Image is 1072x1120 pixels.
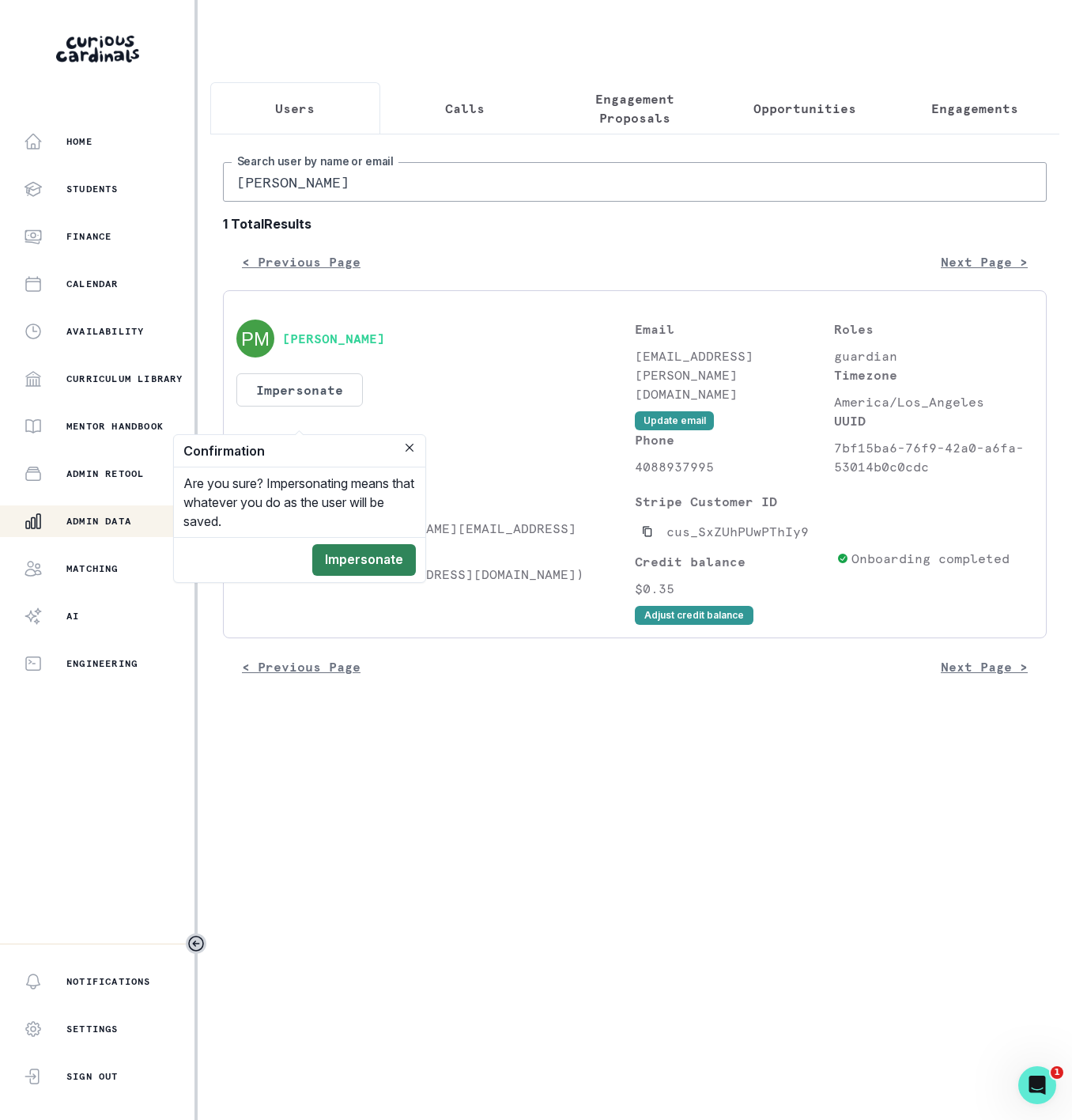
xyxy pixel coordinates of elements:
button: Copied to clipboard [635,519,660,544]
p: Calendar [66,278,119,290]
iframe: Intercom live chat [1018,1066,1056,1104]
p: Phone [635,430,834,449]
p: Roles [834,320,1033,339]
button: Toggle sidebar [186,933,206,954]
button: Close [400,438,419,457]
img: svg [236,320,274,358]
p: Curriculum Library [66,373,183,385]
p: Admin Data [66,515,131,528]
img: Curious Cardinals Logo [56,36,139,62]
button: Impersonate [312,544,416,576]
p: Engineering [66,657,138,670]
b: 1 Total Results [223,214,1047,233]
p: guardian [834,346,1033,365]
p: Email [635,320,834,339]
p: Students [66,183,119,195]
p: Stripe Customer ID [635,492,830,511]
p: Matching [66,562,119,575]
p: $0.35 [635,579,830,598]
span: 1 [1051,1066,1063,1079]
p: Admin Retool [66,467,144,480]
button: Adjust credit balance [635,606,753,625]
p: Users [275,99,315,118]
p: Finance [66,230,111,243]
p: America/Los_Angeles [834,392,1033,411]
p: [PERSON_NAME] ([EMAIL_ADDRESS][DOMAIN_NAME]) [236,565,635,584]
p: Settings [66,1023,119,1035]
button: [PERSON_NAME] [282,331,385,346]
p: [EMAIL_ADDRESS][PERSON_NAME][DOMAIN_NAME] [635,346,834,403]
p: Mentor Handbook [66,420,164,433]
p: Engagement Proposals [564,89,707,127]
button: < Previous Page [223,246,379,278]
p: Timezone [834,365,1033,384]
p: [PERSON_NAME] ([PERSON_NAME][EMAIL_ADDRESS][DOMAIN_NAME]) [236,519,635,557]
p: UUID [834,411,1033,430]
p: Home [66,135,92,148]
p: AI [66,610,79,622]
p: Calls [445,99,485,118]
p: Students [236,492,635,511]
button: Next Page > [922,651,1047,683]
p: Engagements [931,99,1018,118]
p: cus_SxZUhPUwPThIy9 [666,522,809,541]
p: Availability [66,325,144,338]
button: Update email [635,411,714,430]
p: Onboarding completed [851,549,1010,568]
p: Notifications [66,975,151,988]
p: Credit balance [635,552,830,571]
button: < Previous Page [223,651,379,683]
p: Opportunities [753,99,856,118]
p: 4088937995 [635,457,834,476]
p: 7bf15ba6-76f9-42a0-a6fa-53014b0c0cdc [834,438,1033,476]
button: Next Page > [922,246,1047,278]
button: Impersonate [236,373,363,407]
header: Confirmation [174,435,425,467]
div: Are you sure? Impersonating means that whatever you do as the user will be saved. [174,467,425,537]
p: Sign Out [66,1070,119,1083]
